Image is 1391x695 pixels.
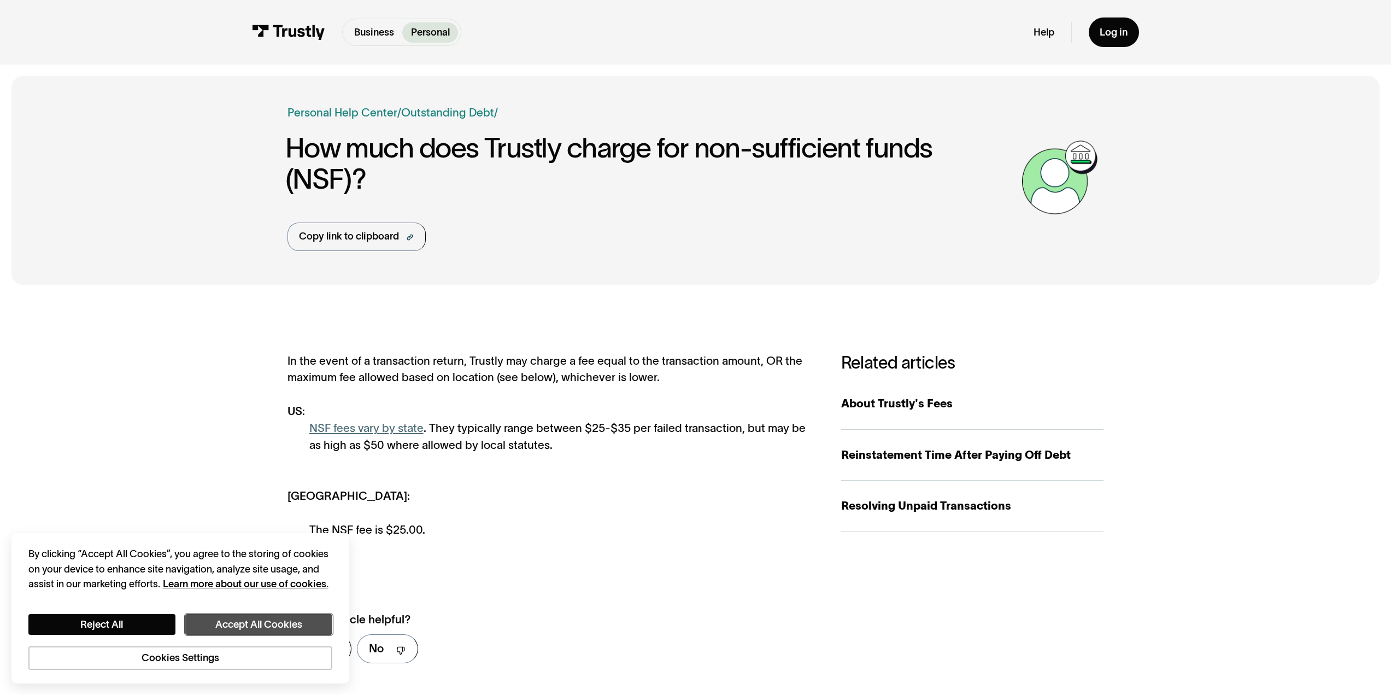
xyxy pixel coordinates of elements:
[841,447,1104,464] div: Reinstatement Time After Paying Off Debt
[401,106,494,119] a: Outstanding Debt
[357,634,418,664] a: No
[287,611,783,628] div: Was this article helpful?
[494,104,498,121] div: /
[287,223,426,251] a: Copy link to clipboard
[252,25,325,40] img: Trustly Logo
[309,522,813,539] div: The NSF fee is $25.00.
[28,547,332,591] div: By clicking “Accept All Cookies”, you agree to the storing of cookies on your device to enhance s...
[287,489,407,502] strong: [GEOGRAPHIC_DATA]
[841,498,1104,515] div: Resolving Unpaid Transactions
[309,420,813,454] div: . They typically range between $25-$35 per failed transaction, but may be as high as $50 where al...
[287,353,813,539] div: In the event of a transaction return, Trustly may charge a fee equal to the transaction amount, O...
[841,378,1104,430] a: About Trustly's Fees
[28,646,332,670] button: Cookies Settings
[163,579,328,589] a: More information about your privacy, opens in a new tab
[28,547,332,669] div: Privacy
[841,481,1104,532] a: Resolving Unpaid Transactions
[841,395,1104,412] div: About Trustly's Fees
[841,430,1104,481] a: Reinstatement Time After Paying Off Debt
[11,533,349,684] div: Cookie banner
[411,25,450,40] p: Personal
[1034,26,1054,39] a: Help
[285,132,1017,194] h1: How much does Trustly charge for non-sufficient funds (NSF)?
[397,104,401,121] div: /
[402,22,458,43] a: Personal
[1089,17,1139,47] a: Log in
[345,22,402,43] a: Business
[1100,26,1128,39] div: Log in
[309,422,424,434] a: NSF fees vary by state
[185,614,332,635] button: Accept All Cookies
[841,353,1104,373] h3: Related articles
[354,25,394,40] p: Business
[287,405,302,417] strong: US
[369,640,384,657] div: No
[28,614,175,635] button: Reject All
[299,229,399,244] div: Copy link to clipboard
[287,104,397,121] a: Personal Help Center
